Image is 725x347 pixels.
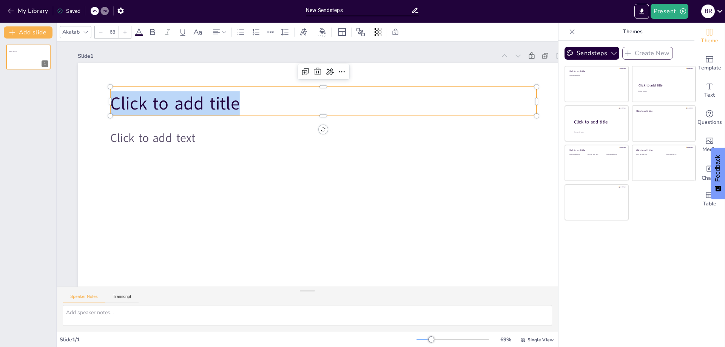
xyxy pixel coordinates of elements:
span: Click to add text [9,51,17,52]
span: Single View [528,337,554,343]
div: Background color [317,28,328,36]
span: Theme [701,37,718,45]
button: Present [651,4,688,19]
span: Table [703,200,716,208]
div: Change the overall theme [694,23,725,50]
span: Text [704,91,715,99]
button: Create New [622,47,673,60]
div: 1 [42,60,48,67]
span: Template [698,64,721,72]
span: Charts [702,174,717,182]
div: Layout [336,26,348,38]
div: Add charts and graphs [694,159,725,186]
div: Click to add text [638,91,688,93]
span: Position [356,28,365,37]
div: Slide 1 / 1 [60,336,416,343]
div: Add ready made slides [694,50,725,77]
div: Click to add title [569,70,623,73]
button: Add slide [4,26,52,39]
div: Click to add title [569,149,623,152]
button: Transcript [105,294,139,302]
div: Click to add title [639,83,689,88]
div: 1 [6,45,51,69]
div: Click to add title [636,109,690,112]
div: Add a table [694,186,725,213]
div: Saved [57,8,80,15]
div: Click to add text [666,154,690,156]
button: Sendsteps [565,47,619,60]
div: Click to add body [574,131,622,133]
div: Click to add text [569,154,586,156]
div: Add images, graphics, shapes or video [694,131,725,159]
button: Speaker Notes [63,294,105,302]
button: Feedback - Show survey [711,148,725,199]
div: Click to add text [569,75,623,77]
div: 69 % [497,336,515,343]
span: Feedback [714,155,721,182]
button: B R [701,4,715,19]
button: Export to PowerPoint [634,4,649,19]
button: My Library [6,5,51,17]
span: Click to add text [158,21,236,84]
div: B R [701,5,715,18]
div: Add text boxes [694,77,725,104]
div: Click to add title [574,119,622,125]
input: Insert title [306,5,411,16]
div: Click to add text [636,154,660,156]
span: Questions [697,118,722,126]
div: Click to add text [606,154,623,156]
span: Media [702,145,717,154]
div: Click to add text [588,154,605,156]
p: Themes [578,23,687,41]
div: Get real-time input from your audience [694,104,725,131]
div: Click to add title [636,149,690,152]
div: Text effects [298,26,309,38]
div: Akatab [61,27,81,37]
